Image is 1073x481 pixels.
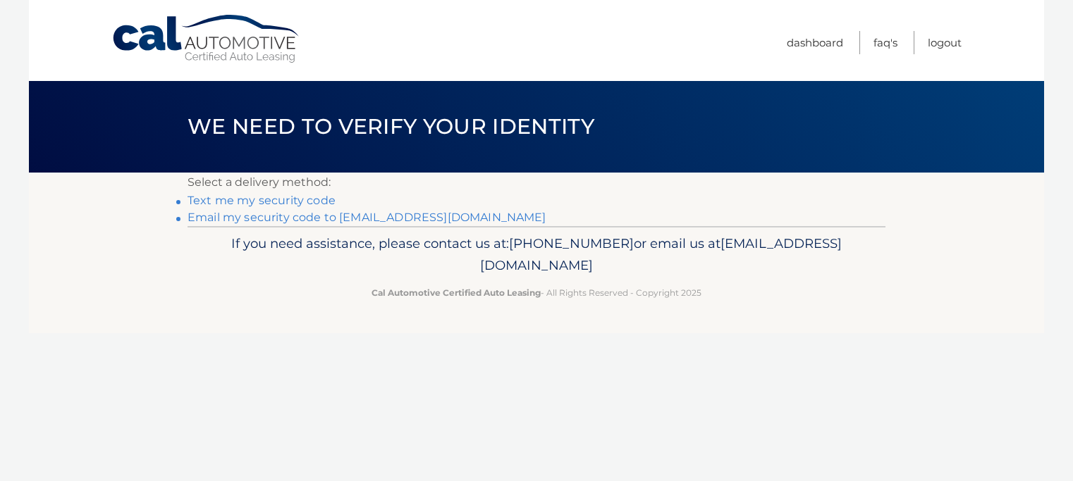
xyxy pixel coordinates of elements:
span: We need to verify your identity [188,113,594,139]
a: Cal Automotive [111,14,302,64]
p: If you need assistance, please contact us at: or email us at [197,232,876,277]
p: Select a delivery method: [188,173,885,192]
a: FAQ's [873,31,897,54]
a: Email my security code to [EMAIL_ADDRESS][DOMAIN_NAME] [188,211,546,224]
span: [PHONE_NUMBER] [509,235,634,251]
strong: Cal Automotive Certified Auto Leasing [372,287,541,298]
a: Dashboard [787,31,843,54]
a: Logout [928,31,962,54]
p: - All Rights Reserved - Copyright 2025 [197,285,876,300]
a: Text me my security code [188,194,336,207]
